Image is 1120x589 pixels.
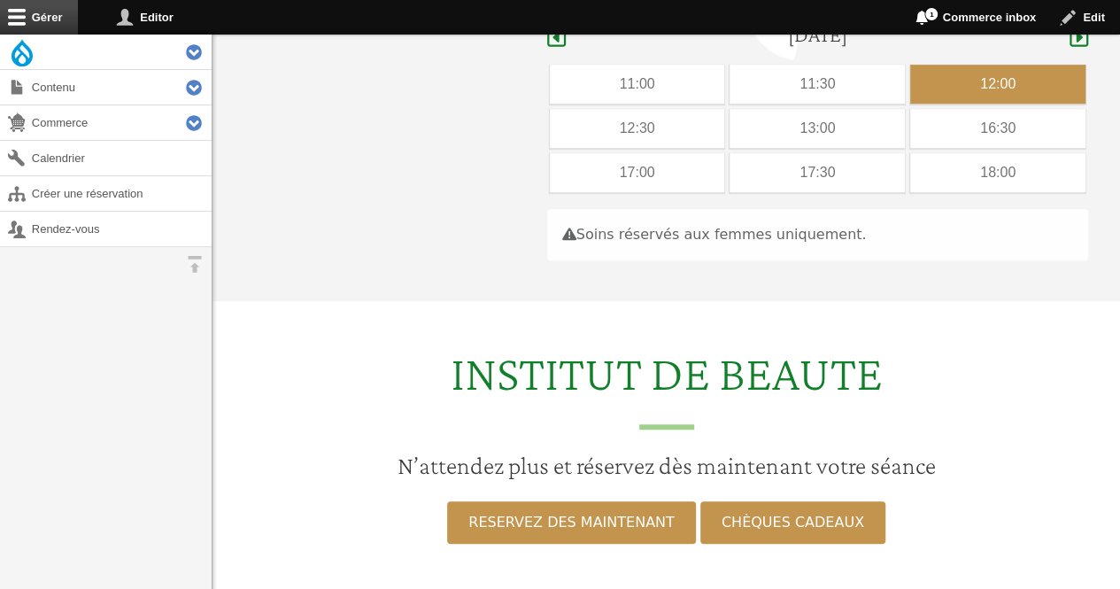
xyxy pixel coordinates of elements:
[223,451,1109,481] h3: N’attendez plus et réservez dès maintenant votre séance
[910,65,1085,104] div: 12:00
[924,7,938,21] span: 1
[788,22,847,48] h4: [DATE]
[550,65,725,104] div: 11:00
[730,109,905,148] div: 13:00
[910,153,1085,192] div: 18:00
[730,153,905,192] div: 17:30
[177,247,212,282] button: Orientation horizontale
[730,65,905,104] div: 11:30
[447,501,695,544] a: RESERVEZ DES MAINTENANT
[700,501,885,544] a: CHÈQUES CADEAUX
[910,109,1085,148] div: 16:30
[547,209,1088,260] div: Soins réservés aux femmes uniquement.
[550,153,725,192] div: 17:00
[223,344,1109,430] h2: INSTITUT DE BEAUTE
[550,109,725,148] div: 12:30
